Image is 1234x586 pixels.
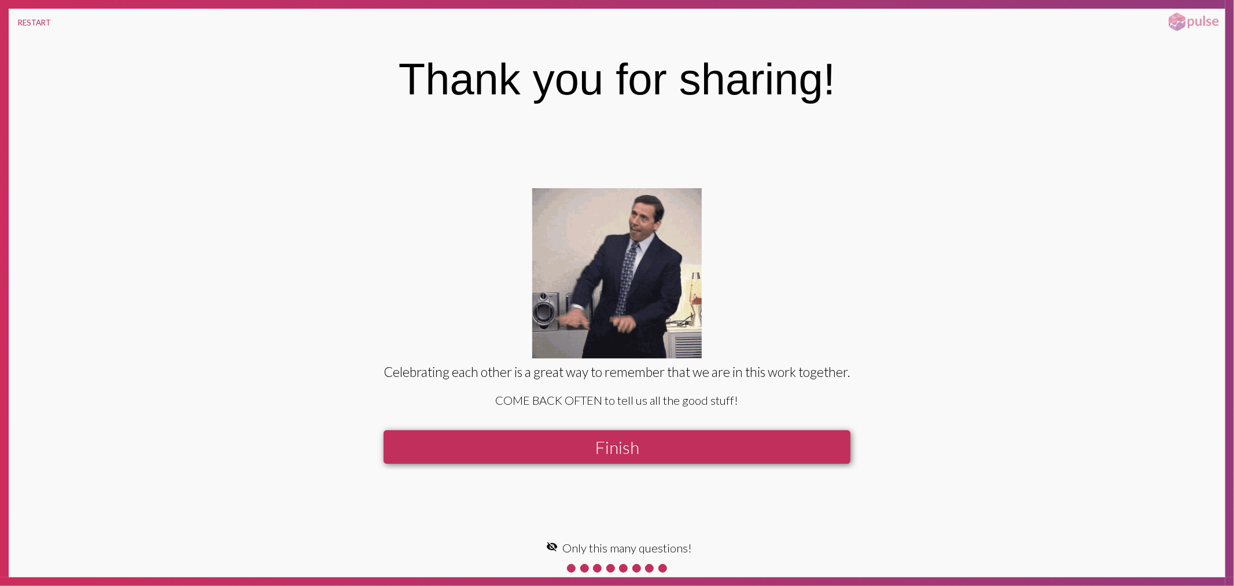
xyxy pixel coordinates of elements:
div: COME BACK OFTEN to tell us all the good stuff! [384,393,850,407]
img: dance-party.gif [532,188,702,358]
div: Thank you for sharing! [399,54,835,104]
button: RESTART [9,9,60,36]
mat-icon: visibility_off [547,541,558,552]
img: pulsehorizontalsmall.png [1165,12,1222,32]
button: Finish [384,430,850,464]
span: Only this many questions! [563,541,692,555]
div: Celebrating each other is a great way to remember that we are in this work together. [384,364,850,380]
